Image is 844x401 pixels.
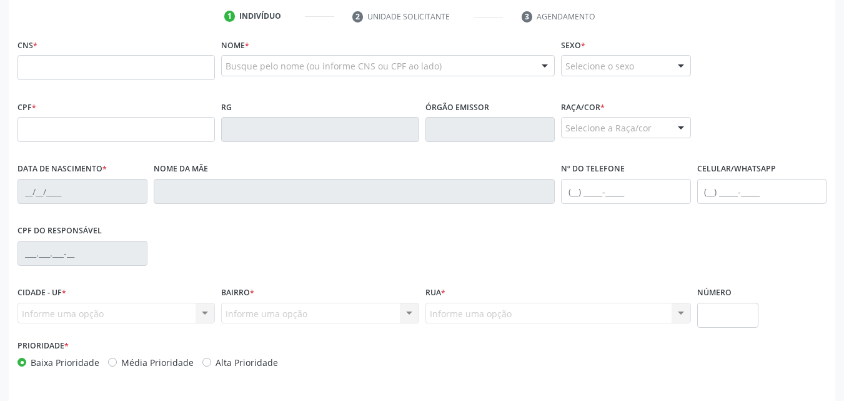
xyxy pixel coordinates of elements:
label: Baixa Prioridade [31,356,99,369]
input: (__) _____-_____ [697,179,827,204]
label: CNS [17,36,37,55]
input: (__) _____-_____ [561,179,691,204]
label: Rua [425,283,445,303]
label: Bairro [221,283,254,303]
label: Alta Prioridade [216,356,278,369]
label: Número [697,283,732,303]
label: Nome [221,36,249,55]
label: CPF [17,98,36,117]
label: RG [221,98,232,117]
label: Média Prioridade [121,356,194,369]
span: Selecione o sexo [565,59,634,73]
div: 1 [224,11,236,22]
label: Data de nascimento [17,160,107,179]
span: Busque pelo nome (ou informe CNS ou CPF ao lado) [226,59,442,73]
label: Prioridade [17,337,69,356]
label: Órgão emissor [425,98,489,117]
input: __/__/____ [17,179,147,204]
label: Celular/WhatsApp [697,160,776,179]
label: Nome da mãe [154,160,208,179]
span: Selecione a Raça/cor [565,121,652,135]
label: Sexo [561,36,585,55]
input: ___.___.___-__ [17,241,147,266]
label: Nº do Telefone [561,160,625,179]
label: Cidade - UF [17,283,66,303]
label: CPF do responsável [17,221,102,241]
label: Raça/cor [561,98,605,117]
div: Indivíduo [239,11,281,22]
